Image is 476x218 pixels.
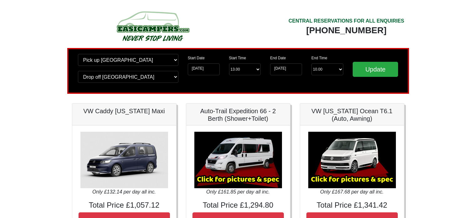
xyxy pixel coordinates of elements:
img: VW California Ocean T6.1 (Auto, Awning) [308,132,396,188]
img: VW Caddy California Maxi [80,132,168,188]
label: Start Time [229,55,246,61]
label: End Date [270,55,286,61]
div: CENTRAL RESERVATIONS FOR ALL ENQUIRIES [289,17,404,25]
h5: Auto-Trail Expedition 66 - 2 Berth (Shower+Toilet) [192,107,284,122]
label: End Time [311,55,327,61]
i: Only £161.85 per day all inc. [206,189,270,194]
h5: VW [US_STATE] Ocean T6.1 (Auto, Awning) [306,107,398,122]
img: Auto-Trail Expedition 66 - 2 Berth (Shower+Toilet) [194,132,282,188]
img: campers-checkout-logo.png [93,9,212,43]
input: Return Date [270,63,302,75]
h4: Total Price £1,057.12 [79,201,170,210]
i: Only £132.14 per day all inc. [92,189,156,194]
div: [PHONE_NUMBER] [289,25,404,36]
h4: Total Price £1,341.42 [306,201,398,210]
input: Update [353,62,398,77]
label: Start Date [188,55,205,61]
i: Only £167.68 per day all inc. [320,189,384,194]
h4: Total Price £1,294.80 [192,201,284,210]
input: Start Date [188,63,220,75]
h5: VW Caddy [US_STATE] Maxi [79,107,170,115]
